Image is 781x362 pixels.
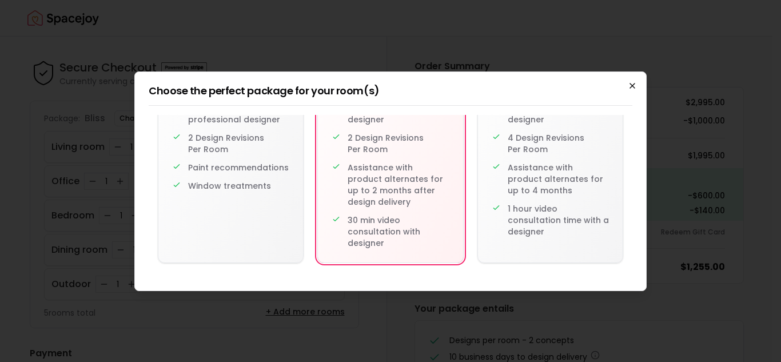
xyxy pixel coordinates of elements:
p: Window treatments [188,180,271,192]
h2: Choose the perfect package for your room(s) [149,86,632,96]
p: 4 Design Revisions Per Room [508,132,609,155]
p: Assistance with product alternates for up to 4 months [508,162,609,196]
p: 2 Design Revisions Per Room [188,132,289,155]
p: Paint recommendations [188,162,289,173]
p: 1 hour video consultation time with a designer [508,203,609,237]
